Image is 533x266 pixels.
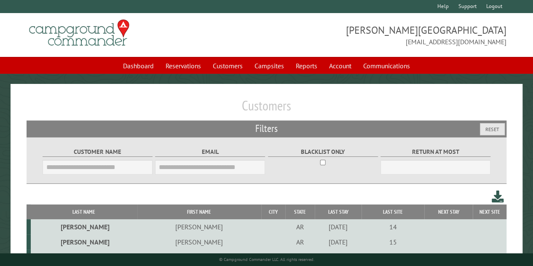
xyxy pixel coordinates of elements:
[118,58,159,74] a: Dashboard
[362,204,425,219] th: Last Site
[268,147,378,157] label: Blacklist only
[208,58,248,74] a: Customers
[291,58,322,74] a: Reports
[137,219,261,234] td: [PERSON_NAME]
[137,204,261,219] th: First Name
[31,204,137,219] th: Last Name
[324,58,356,74] a: Account
[316,223,360,231] div: [DATE]
[380,147,490,157] label: Return at most
[285,234,315,250] td: AR
[261,204,285,219] th: City
[161,58,206,74] a: Reservations
[219,257,314,262] small: © Campground Commander LLC. All rights reserved.
[362,219,425,234] td: 14
[137,250,261,265] td: [PERSON_NAME]
[249,58,289,74] a: Campsites
[358,58,415,74] a: Communications
[492,189,504,204] a: Download this customer list (.csv)
[27,16,132,49] img: Campground Commander
[362,250,425,265] td: Tiny Cabin
[27,121,506,137] h2: Filters
[480,123,505,135] button: Reset
[362,234,425,250] td: 15
[285,250,315,265] td: AR
[43,147,153,157] label: Customer Name
[31,234,137,250] td: [PERSON_NAME]
[137,234,261,250] td: [PERSON_NAME]
[424,204,472,219] th: Next Stay
[267,23,506,47] span: [PERSON_NAME][GEOGRAPHIC_DATA] [EMAIL_ADDRESS][DOMAIN_NAME]
[285,204,315,219] th: State
[27,97,506,121] h1: Customers
[473,204,506,219] th: Next Site
[316,238,360,246] div: [DATE]
[31,219,137,234] td: [PERSON_NAME]
[315,204,361,219] th: Last Stay
[285,219,315,234] td: AR
[155,147,265,157] label: Email
[31,250,137,265] td: [PERSON_NAME]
